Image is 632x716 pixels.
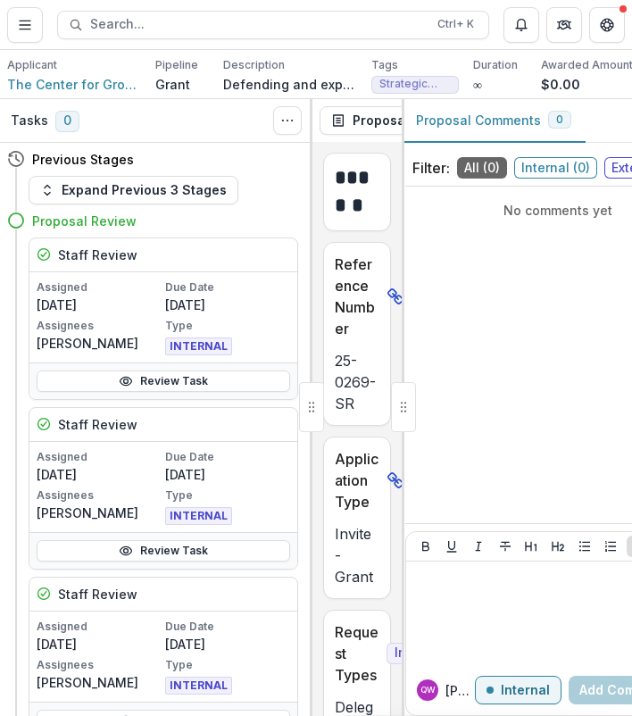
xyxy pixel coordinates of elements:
button: Get Help [589,7,625,43]
p: [DATE] [37,296,162,314]
p: Due Date [165,279,290,296]
button: Bold [415,536,437,557]
button: Expand Previous 3 Stages [29,176,238,204]
p: Internal [501,683,550,698]
span: INTERNAL [165,677,232,695]
span: 0 [55,111,79,132]
p: Due Date [165,619,290,635]
p: Description [223,57,285,73]
h4: Previous Stages [32,150,134,169]
p: Defending and expanding access to gender marker changes in [US_STATE] requires a concerted statew... [223,75,357,94]
p: Reference Number [335,254,379,339]
button: Toggle Menu [7,7,43,43]
h3: Tasks [11,112,48,129]
button: Heading 2 [547,536,569,557]
p: [PERSON_NAME] [445,681,475,700]
p: Filter: [412,157,450,179]
p: $0.00 [541,75,580,94]
span: INTERNAL [165,337,232,355]
p: Applicant [7,57,57,73]
p: Assignees [37,487,162,504]
button: Bullet List [574,536,595,557]
div: Quinton Ward [420,686,436,695]
span: Internal ( 0 ) [514,157,597,179]
span: All ( 0 ) [457,157,507,179]
p: 25-0269-SR [335,350,379,414]
div: Ctrl + K [434,14,478,34]
span: 0 [556,113,563,126]
p: Type [165,657,290,673]
p: Request Types [335,621,379,686]
button: Italicize [468,536,489,557]
p: Grant [155,75,190,94]
p: [DATE] [165,635,290,654]
a: Review Task [37,540,290,562]
p: ∞ [473,75,482,94]
a: The Center for Growing Justice [7,75,141,94]
p: Due Date [165,449,290,465]
button: Underline [441,536,462,557]
button: Proposal [320,106,442,135]
p: Assignees [37,657,162,673]
p: Type [165,487,290,504]
h5: Staff Review [58,246,137,264]
p: Assigned [37,279,162,296]
button: Notifications [503,7,539,43]
button: Search... [57,11,489,39]
p: [PERSON_NAME] [37,504,162,522]
p: Tags [371,57,398,73]
p: Application Type [335,448,379,512]
p: [DATE] [165,465,290,484]
p: [DATE] [165,296,290,314]
p: Invite - Grant [335,523,379,587]
h5: Staff Review [58,585,137,604]
p: Assigned [37,619,162,635]
span: Search... [90,17,427,32]
p: Assigned [37,449,162,465]
p: [DATE] [37,635,162,654]
p: Type [165,318,290,334]
p: Pipeline [155,57,198,73]
span: Internal [387,643,451,664]
span: INTERNAL [165,507,232,525]
button: Toggle View Cancelled Tasks [273,106,302,135]
p: [PERSON_NAME] [37,673,162,692]
button: Partners [546,7,582,43]
p: Assignees [37,318,162,334]
p: Duration [473,57,518,73]
button: Internal [475,676,561,704]
button: Strike [495,536,516,557]
h5: Staff Review [58,415,137,434]
h4: Proposal Review [32,212,137,230]
button: Heading 1 [520,536,542,557]
button: Proposal Comments [402,99,586,143]
a: Review Task [37,370,290,392]
span: Strategic Relationships - Other Grants and Contracts [379,78,451,90]
p: [DATE] [37,465,162,484]
p: [PERSON_NAME] [37,334,162,353]
button: Ordered List [600,536,621,557]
